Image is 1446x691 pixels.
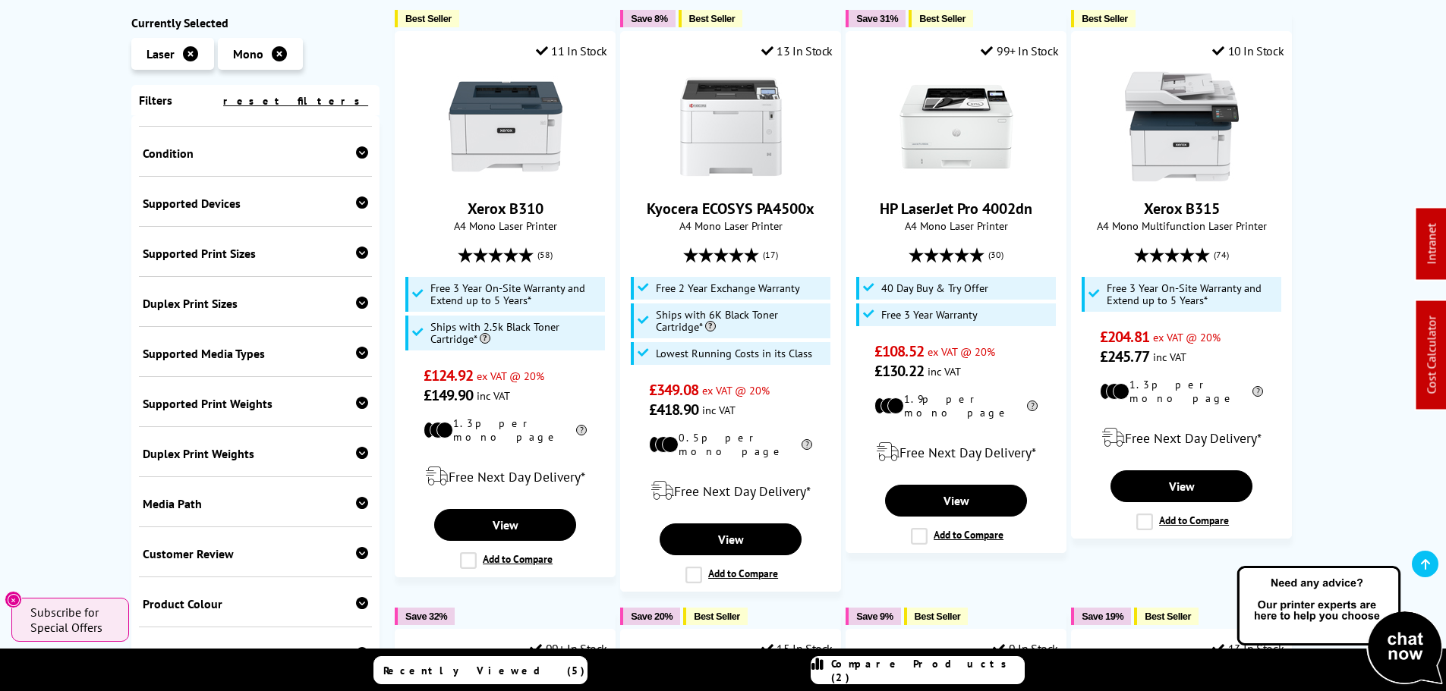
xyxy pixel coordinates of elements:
[143,646,369,661] div: Price Range
[854,431,1058,473] div: modal_delivery
[131,15,380,30] div: Currently Selected
[899,70,1013,184] img: HP LaserJet Pro 4002dn
[993,641,1058,656] div: 9 In Stock
[649,431,812,458] li: 0.5p per mono page
[702,383,770,397] span: ex VAT @ 20%
[649,400,698,419] span: £418.90
[395,608,455,625] button: Save 32%
[143,446,369,461] div: Duplex Print Weights
[620,608,680,625] button: Save 20%
[647,199,814,218] a: Kyocera ECOSYS PA4500x
[1100,347,1149,366] span: £245.77
[477,369,544,383] span: ex VAT @ 20%
[656,282,800,294] span: Free 2 Year Exchange Warranty
[143,246,369,261] div: Supported Print Sizes
[449,70,562,184] img: Xerox B310
[1153,350,1186,364] span: inc VAT
[761,43,833,58] div: 13 In Stock
[468,199,543,218] a: Xerox B310
[1212,641,1284,656] div: 13 In Stock
[143,546,369,561] div: Customer Review
[403,455,607,498] div: modal_delivery
[373,656,588,684] a: Recently Viewed (5)
[881,282,988,294] span: 40 Day Buy & Try Offer
[881,309,978,321] span: Free 3 Year Warranty
[660,523,801,555] a: View
[1079,416,1284,459] div: modal_delivery
[811,656,1025,684] a: Compare Products (2)
[656,309,827,333] span: Ships with 6K Black Toner Cartridge*
[1153,330,1221,344] span: ex VAT @ 20%
[223,94,368,108] a: reset filters
[846,608,900,625] button: Save 9%
[143,496,369,511] div: Media Path
[424,416,587,444] li: 1.3p per mono page
[674,171,788,187] a: Kyocera ECOSYS PA4500x
[1136,514,1229,530] label: Add to Compare
[477,388,510,403] span: inc VAT
[143,296,369,311] div: Duplex Print Sizes
[143,346,369,361] div: Supported Media Types
[981,43,1058,58] div: 99+ In Stock
[674,70,788,184] img: Kyocera ECOSYS PA4500x
[424,385,473,405] span: £149.90
[30,605,114,635] span: Subscribe for Special Offers
[430,321,602,345] span: Ships with 2.5k Black Toner Cartridge*
[1233,564,1446,688] img: Open Live Chat window
[831,657,1024,684] span: Compare Products (2)
[628,470,833,512] div: modal_delivery
[449,171,562,187] a: Xerox B310
[628,218,833,233] span: A4 Mono Laser Printer
[649,380,698,400] span: £349.08
[460,552,553,569] label: Add to Compare
[1125,171,1239,187] a: Xerox B315
[761,641,833,656] div: 15 In Stock
[928,344,995,359] span: ex VAT @ 20%
[139,93,172,108] span: Filters
[689,13,736,24] span: Best Seller
[403,218,607,233] span: A4 Mono Laser Printer
[1110,470,1252,502] a: View
[1071,608,1131,625] button: Save 19%
[1145,611,1191,622] span: Best Seller
[763,240,778,269] span: (17)
[536,43,607,58] div: 11 In Stock
[1125,70,1239,184] img: Xerox B315
[631,611,673,622] span: Save 20%
[143,146,369,161] div: Condition
[874,392,1038,419] li: 1.9p per mono page
[904,608,969,625] button: Best Seller
[395,10,459,27] button: Best Seller
[856,611,893,622] span: Save 9%
[233,46,263,61] span: Mono
[5,591,22,608] button: Close
[856,13,898,24] span: Save 31%
[1107,282,1278,306] span: Free 3 Year On-Site Warranty and Extend up to 5 Years*
[685,567,778,583] label: Add to Compare
[854,218,1058,233] span: A4 Mono Laser Printer
[656,347,812,360] span: Lowest Running Costs in its Class
[143,596,369,611] div: Product Colour
[846,10,906,27] button: Save 31%
[702,403,736,417] span: inc VAT
[631,13,667,24] span: Save 8%
[1082,611,1123,622] span: Save 19%
[874,361,924,381] span: £130.22
[430,282,602,306] span: Free 3 Year On-Site Warranty and Extend up to 5 Years*
[143,196,369,211] div: Supported Devices
[1100,327,1149,347] span: £204.81
[915,611,961,622] span: Best Seller
[1134,608,1199,625] button: Best Seller
[1212,43,1284,58] div: 10 In Stock
[1144,199,1220,218] a: Xerox B315
[143,396,369,411] div: Supported Print Weights
[1100,378,1263,405] li: 1.3p per mono page
[911,528,1003,545] label: Add to Compare
[383,664,585,677] span: Recently Viewed (5)
[405,13,452,24] span: Best Seller
[880,199,1032,218] a: HP LaserJet Pro 4002dn
[885,485,1026,517] a: View
[1082,13,1128,24] span: Best Seller
[530,641,607,656] div: 99+ In Stock
[899,171,1013,187] a: HP LaserJet Pro 4002dn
